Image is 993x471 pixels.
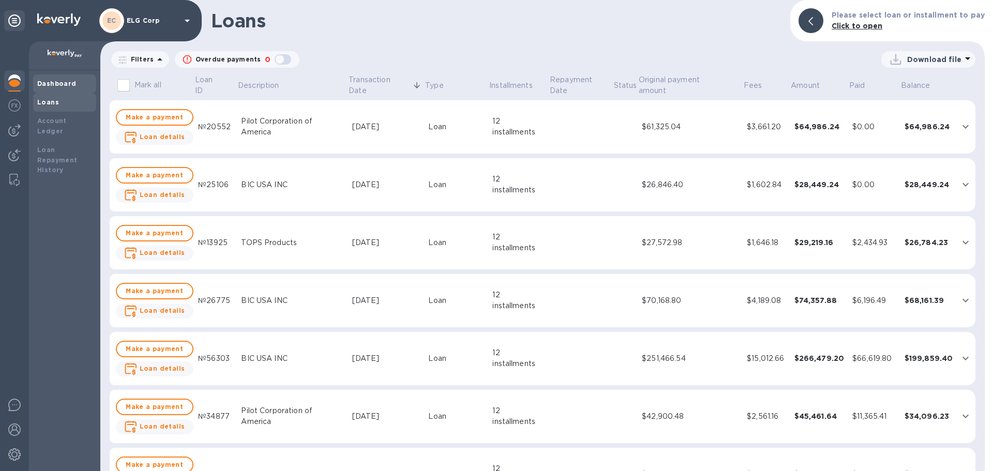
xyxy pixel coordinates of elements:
[907,54,961,65] p: Download file
[352,121,420,132] div: [DATE]
[901,80,930,91] p: Balance
[116,303,193,318] button: Loan details
[125,227,184,239] span: Make a payment
[198,411,233,422] div: №34877
[134,80,161,90] p: Mark all
[116,283,193,299] button: Make a payment
[905,295,953,306] div: $68,161.39
[116,361,193,376] button: Loan details
[116,109,193,126] button: Make a payment
[744,80,762,91] p: Fees
[211,10,782,32] h1: Loans
[642,121,739,132] div: $61,325.04
[116,225,193,241] button: Make a payment
[794,179,845,190] div: $28,449.24
[198,353,233,364] div: №56303
[125,111,184,124] span: Make a payment
[747,179,786,190] div: $1,602.84
[794,411,845,421] div: $45,461.64
[425,80,444,91] p: Type
[905,411,953,421] div: $34,096.23
[198,237,233,248] div: №13925
[127,17,178,24] p: ELG Corp
[905,353,953,363] div: $199,859.40
[238,80,279,91] p: Description
[241,353,343,364] div: BIC USA INC
[140,307,185,314] b: Loan details
[958,177,973,192] button: expand row
[852,353,896,364] div: $66,619.80
[8,99,21,112] img: Foreign exchange
[849,80,879,91] span: Paid
[241,116,343,138] div: Pilot Corporation of America
[127,55,154,64] p: Filters
[195,74,236,96] span: Loan ID
[140,249,185,256] b: Loan details
[352,237,420,248] div: [DATE]
[349,74,424,96] span: Transaction Date
[958,408,973,424] button: expand row
[125,401,184,413] span: Make a payment
[901,80,943,91] span: Balance
[265,54,270,65] p: 0
[747,121,786,132] div: $3,661.20
[849,80,865,91] p: Paid
[140,422,185,430] b: Loan details
[428,411,484,422] div: Loan
[642,411,739,422] div: $42,900.48
[195,74,223,96] p: Loan ID
[791,80,820,91] p: Amount
[195,55,261,64] p: Overdue payments
[794,237,845,248] div: $29,219.16
[37,98,59,106] b: Loans
[489,80,533,91] p: Installments
[125,343,184,355] span: Make a payment
[37,13,81,26] img: Logo
[116,130,193,145] button: Loan details
[241,179,343,190] div: BIC USA INC
[958,119,973,134] button: expand row
[238,80,292,91] span: Description
[832,22,883,30] b: Click to open
[140,133,185,141] b: Loan details
[791,80,833,91] span: Amount
[116,341,193,357] button: Make a payment
[905,179,953,190] div: $28,449.24
[747,411,786,422] div: $2,561.16
[116,246,193,261] button: Loan details
[639,74,729,96] p: Original payment amount
[747,295,786,306] div: $4,189.08
[492,405,545,427] div: 12 installments
[198,121,233,132] div: №20552
[905,237,953,248] div: $26,784.23
[489,80,546,91] span: Installments
[492,232,545,253] div: 12 installments
[614,80,637,91] span: Status
[852,237,896,248] div: $2,434.93
[352,353,420,364] div: [DATE]
[832,11,985,19] b: Please select loan or installment to pay
[140,191,185,199] b: Loan details
[428,179,484,190] div: Loan
[852,179,896,190] div: $0.00
[107,17,116,24] b: EC
[642,179,739,190] div: $26,846.40
[852,121,896,132] div: $0.00
[852,295,896,306] div: $6,196.49
[125,285,184,297] span: Make a payment
[116,167,193,184] button: Make a payment
[642,237,739,248] div: $27,572.98
[241,405,343,427] div: Pilot Corporation of America
[958,235,973,250] button: expand row
[116,419,193,434] button: Loan details
[747,237,786,248] div: $1,646.18
[744,80,776,91] span: Fees
[852,411,896,422] div: $11,365.41
[905,121,953,132] div: $64,986.24
[747,353,786,364] div: $15,012.66
[958,293,973,308] button: expand row
[958,351,973,366] button: expand row
[492,116,545,138] div: 12 installments
[198,295,233,306] div: №26775
[37,146,78,174] b: Loan Repayment History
